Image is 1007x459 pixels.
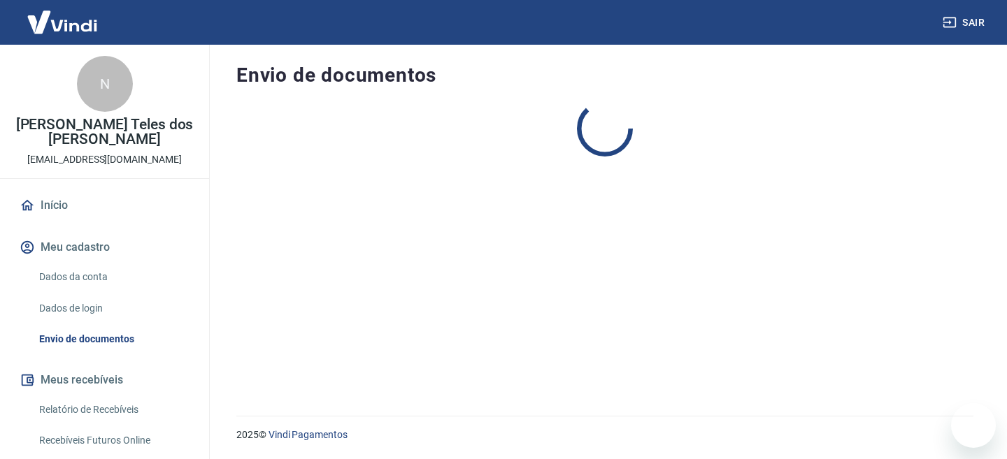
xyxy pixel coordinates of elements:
button: Meu cadastro [17,232,192,263]
h4: Envio de documentos [236,61,973,89]
a: Dados de login [34,294,192,323]
a: Relatório de Recebíveis [34,395,192,424]
a: Vindi Pagamentos [269,429,348,440]
p: [PERSON_NAME] Teles dos [PERSON_NAME] [11,117,198,147]
a: Envio de documentos [34,325,192,354]
p: 2025 © [236,428,973,442]
iframe: Botão para abrir a janela de mensagens [951,403,996,448]
p: [EMAIL_ADDRESS][DOMAIN_NAME] [27,152,182,167]
img: Vindi [17,1,108,43]
div: N [77,56,133,112]
a: Recebíveis Futuros Online [34,426,192,455]
a: Dados da conta [34,263,192,291]
a: Início [17,190,192,221]
button: Meus recebíveis [17,365,192,395]
button: Sair [940,10,990,36]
